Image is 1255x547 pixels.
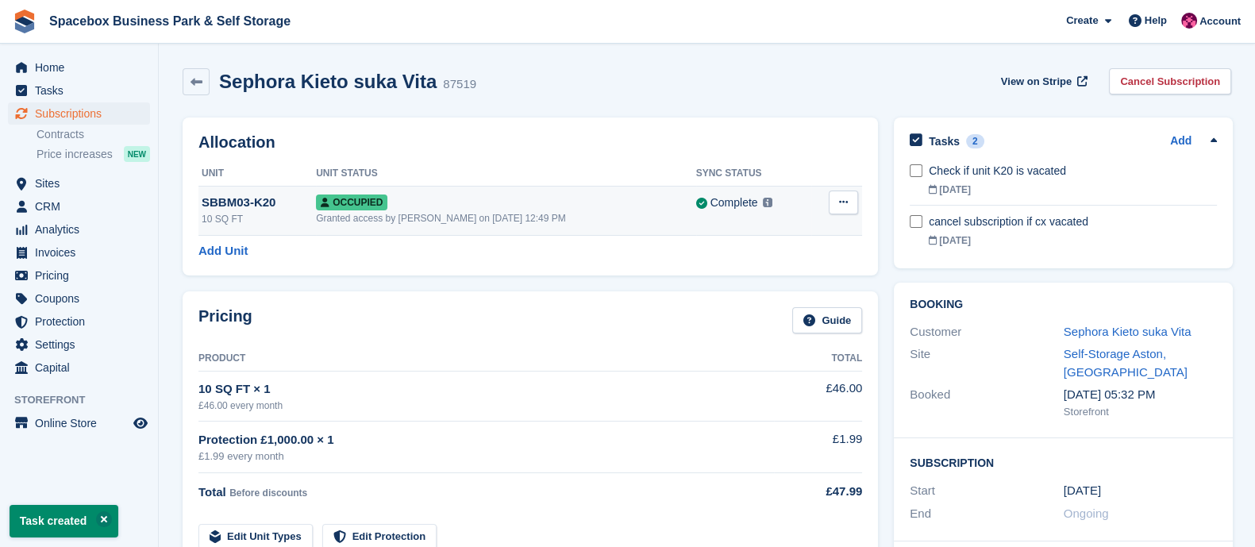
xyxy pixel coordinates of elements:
img: icon-info-grey-7440780725fd019a000dd9b08b2336e03edf1995a4989e88bcd33f0948082b44.svg [763,198,772,207]
th: Total [774,346,862,372]
div: Customer [910,323,1064,341]
a: menu [8,356,150,379]
span: Capital [35,356,130,379]
div: Granted access by [PERSON_NAME] on [DATE] 12:49 PM [316,211,695,225]
a: Add Unit [198,242,248,260]
span: Create [1066,13,1098,29]
div: £46.00 every month [198,399,774,413]
div: Booked [910,386,1064,419]
a: menu [8,264,150,287]
div: 2 [966,134,984,148]
div: cancel subscription if cx vacated [929,214,1217,230]
h2: Tasks [929,134,960,148]
span: Subscriptions [35,102,130,125]
a: View on Stripe [995,68,1091,94]
span: CRM [35,195,130,218]
span: Account [1199,13,1241,29]
th: Unit [198,161,316,187]
span: Help [1145,13,1167,29]
td: £46.00 [774,371,862,421]
div: Storefront [1064,404,1218,420]
a: Price increases NEW [37,145,150,163]
div: [DATE] 05:32 PM [1064,386,1218,404]
span: Protection [35,310,130,333]
p: Task created [10,505,118,537]
span: View on Stripe [1001,74,1072,90]
span: Ongoing [1064,507,1109,520]
a: menu [8,333,150,356]
h2: Subscription [910,454,1217,470]
a: menu [8,310,150,333]
div: [DATE] [929,233,1217,248]
a: Guide [792,307,862,333]
div: NEW [124,146,150,162]
div: £47.99 [774,483,862,501]
div: Site [910,345,1064,381]
span: Occupied [316,195,387,210]
div: Protection £1,000.00 × 1 [198,431,774,449]
th: Unit Status [316,161,695,187]
div: Complete [710,195,758,211]
div: Check if unit K20 is vacated [929,163,1217,179]
div: 10 SQ FT [202,212,316,226]
a: menu [8,218,150,241]
a: Check if unit K20 is vacated [DATE] [929,155,1217,205]
h2: Allocation [198,133,862,152]
a: Add [1170,133,1191,151]
div: End [910,505,1064,523]
span: Price increases [37,147,113,162]
span: Storefront [14,392,158,408]
span: Total [198,485,226,499]
a: menu [8,287,150,310]
a: Self-Storage Aston, [GEOGRAPHIC_DATA] [1064,347,1188,379]
h2: Booking [910,299,1217,311]
a: menu [8,79,150,102]
a: Spacebox Business Park & Self Storage [43,8,297,34]
img: stora-icon-8386f47178a22dfd0bd8f6a31ec36ba5ce8667c1dd55bd0f319d3a0aa187defe.svg [13,10,37,33]
h2: Sephora Kieto suka Vita [219,71,437,92]
div: SBBM03-K20 [202,194,316,212]
span: Pricing [35,264,130,287]
div: [DATE] [929,183,1217,197]
h2: Pricing [198,307,252,333]
span: Before discounts [229,487,307,499]
a: Preview store [131,414,150,433]
th: Product [198,346,774,372]
th: Sync Status [696,161,812,187]
a: Contracts [37,127,150,142]
div: Start [910,482,1064,500]
span: Tasks [35,79,130,102]
a: Cancel Subscription [1109,68,1231,94]
a: Sephora Kieto suka Vita [1064,325,1191,338]
div: 10 SQ FT × 1 [198,380,774,399]
div: 87519 [443,75,476,94]
span: Settings [35,333,130,356]
a: menu [8,56,150,79]
a: menu [8,102,150,125]
img: Avishka Chauhan [1181,13,1197,29]
span: Analytics [35,218,130,241]
span: Home [35,56,130,79]
td: £1.99 [774,422,862,473]
div: £1.99 every month [198,449,774,464]
a: menu [8,172,150,195]
a: menu [8,412,150,434]
span: Online Store [35,412,130,434]
span: Coupons [35,287,130,310]
time: 2025-05-28 00:00:00 UTC [1064,482,1101,500]
span: Invoices [35,241,130,264]
span: Sites [35,172,130,195]
a: menu [8,241,150,264]
a: menu [8,195,150,218]
a: cancel subscription if cx vacated [DATE] [929,206,1217,256]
